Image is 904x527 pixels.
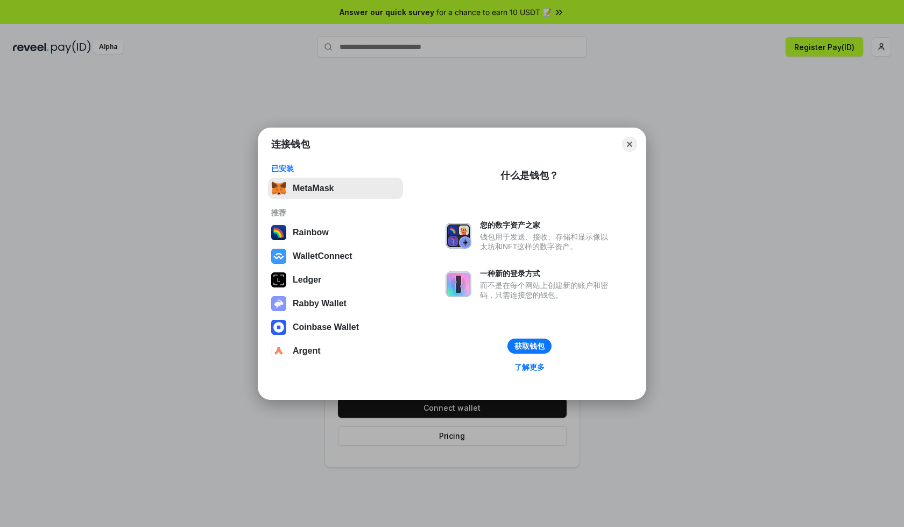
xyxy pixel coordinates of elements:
[508,360,551,374] a: 了解更多
[271,181,286,196] img: svg+xml,%3Csvg%20fill%3D%22none%22%20height%3D%2233%22%20viewBox%3D%220%200%2035%2033%22%20width%...
[293,275,321,285] div: Ledger
[293,228,329,237] div: Rainbow
[446,223,471,249] img: svg+xml,%3Csvg%20xmlns%3D%22http%3A%2F%2Fwww.w3.org%2F2000%2Fsvg%22%20fill%3D%22none%22%20viewBox...
[480,280,613,300] div: 而不是在每个网站上创建新的账户和密码，只需连接您的钱包。
[293,299,347,308] div: Rabby Wallet
[271,138,310,151] h1: 连接钱包
[500,169,559,182] div: 什么是钱包？
[480,232,613,251] div: 钱包用于发送、接收、存储和显示像以太坊和NFT这样的数字资产。
[271,249,286,264] img: svg+xml,%3Csvg%20width%3D%2228%22%20height%3D%2228%22%20viewBox%3D%220%200%2028%2028%22%20fill%3D...
[507,339,552,354] button: 获取钱包
[622,137,637,152] button: Close
[293,251,352,261] div: WalletConnect
[480,269,613,278] div: 一种新的登录方式
[514,362,545,372] div: 了解更多
[514,341,545,351] div: 获取钱包
[271,208,400,217] div: 推荐
[271,343,286,359] img: svg+xml,%3Csvg%20width%3D%2228%22%20height%3D%2228%22%20viewBox%3D%220%200%2028%2028%22%20fill%3D...
[271,296,286,311] img: svg+xml,%3Csvg%20xmlns%3D%22http%3A%2F%2Fwww.w3.org%2F2000%2Fsvg%22%20fill%3D%22none%22%20viewBox...
[446,271,471,297] img: svg+xml,%3Csvg%20xmlns%3D%22http%3A%2F%2Fwww.w3.org%2F2000%2Fsvg%22%20fill%3D%22none%22%20viewBox...
[271,225,286,240] img: svg+xml,%3Csvg%20width%3D%22120%22%20height%3D%22120%22%20viewBox%3D%220%200%20120%20120%22%20fil...
[268,317,403,338] button: Coinbase Wallet
[271,272,286,287] img: svg+xml,%3Csvg%20xmlns%3D%22http%3A%2F%2Fwww.w3.org%2F2000%2Fsvg%22%20width%3D%2228%22%20height%3...
[268,269,403,291] button: Ledger
[271,320,286,335] img: svg+xml,%3Csvg%20width%3D%2228%22%20height%3D%2228%22%20viewBox%3D%220%200%2028%2028%22%20fill%3D...
[268,178,403,199] button: MetaMask
[293,322,359,332] div: Coinbase Wallet
[268,245,403,267] button: WalletConnect
[293,346,321,356] div: Argent
[268,222,403,243] button: Rainbow
[293,184,334,193] div: MetaMask
[268,340,403,362] button: Argent
[271,164,400,173] div: 已安装
[480,220,613,230] div: 您的数字资产之家
[268,293,403,314] button: Rabby Wallet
